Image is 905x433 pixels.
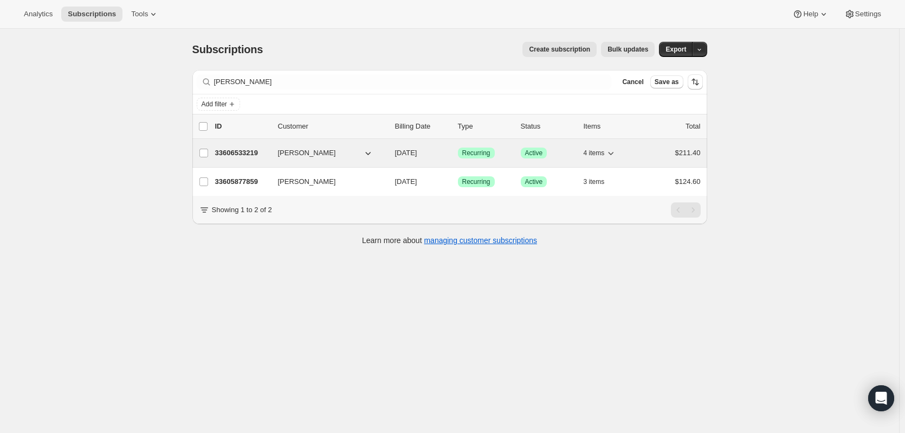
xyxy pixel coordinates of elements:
[868,385,894,411] div: Open Intercom Messenger
[675,149,701,157] span: $211.40
[584,121,638,132] div: Items
[395,149,417,157] span: [DATE]
[688,74,703,90] button: Sort the results
[584,145,617,161] button: 4 items
[17,7,59,22] button: Analytics
[215,176,269,187] p: 33605877859
[278,148,336,158] span: [PERSON_NAME]
[525,177,543,186] span: Active
[521,121,575,132] p: Status
[215,121,701,132] div: IDCustomerBilling DateTypeStatusItemsTotal
[271,144,380,162] button: [PERSON_NAME]
[462,177,490,186] span: Recurring
[659,42,693,57] button: Export
[278,121,386,132] p: Customer
[686,121,700,132] p: Total
[215,148,269,158] p: 33606533219
[395,177,417,186] span: [DATE]
[584,174,617,189] button: 3 items
[525,149,543,157] span: Active
[522,42,597,57] button: Create subscription
[786,7,835,22] button: Help
[584,149,605,157] span: 4 items
[803,10,818,18] span: Help
[24,10,53,18] span: Analytics
[622,78,643,86] span: Cancel
[462,149,490,157] span: Recurring
[655,78,679,86] span: Save as
[675,177,701,186] span: $124.60
[131,10,148,18] span: Tools
[214,74,612,90] input: Filter subscribers
[650,75,683,88] button: Save as
[424,236,537,245] a: managing customer subscriptions
[671,202,701,218] nav: Pagination
[202,100,227,109] span: Add filter
[618,75,648,88] button: Cancel
[215,174,701,189] div: 33605877859[PERSON_NAME][DATE]SuccessRecurringSuccessActive3 items$124.60
[125,7,165,22] button: Tools
[197,98,240,111] button: Add filter
[395,121,449,132] p: Billing Date
[278,176,336,187] span: [PERSON_NAME]
[68,10,116,18] span: Subscriptions
[215,145,701,161] div: 33606533219[PERSON_NAME][DATE]SuccessRecurringSuccessActive4 items$211.40
[855,10,881,18] span: Settings
[601,42,655,57] button: Bulk updates
[362,235,537,246] p: Learn more about
[61,7,122,22] button: Subscriptions
[458,121,512,132] div: Type
[607,45,648,54] span: Bulk updates
[584,177,605,186] span: 3 items
[838,7,888,22] button: Settings
[529,45,590,54] span: Create subscription
[271,173,380,190] button: [PERSON_NAME]
[215,121,269,132] p: ID
[665,45,686,54] span: Export
[212,205,272,215] p: Showing 1 to 2 of 2
[192,43,263,55] span: Subscriptions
